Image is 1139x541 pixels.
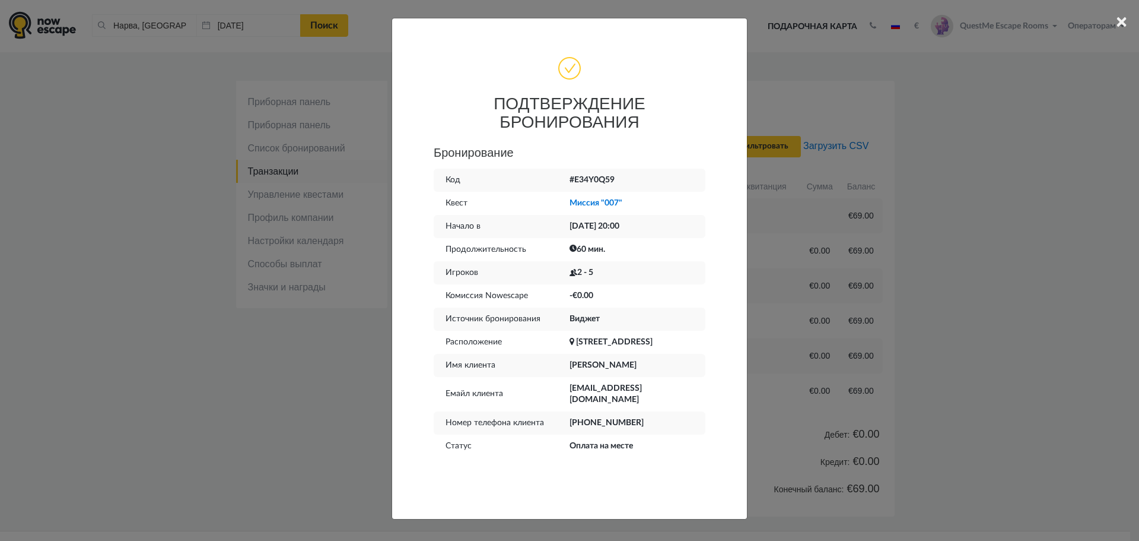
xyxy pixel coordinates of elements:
[434,192,569,215] td: Квест
[434,238,569,261] td: Продолжительность
[569,354,705,377] td: [PERSON_NAME]
[434,215,569,238] td: Начало в
[556,56,583,81] img: done
[1116,11,1127,32] span: ×
[434,95,705,132] h3: ПОДТВЕРЖДЕНИЕ БРОНИРОВАНИЯ
[569,435,705,458] td: Оплата на месте
[569,308,705,331] td: Виджет
[569,412,705,435] td: [PHONE_NUMBER]
[434,412,569,435] td: Номер телефона клиента
[434,261,569,284] td: Игроков
[434,169,569,192] td: Код
[434,284,569,308] td: Комиссия Nowescape
[434,331,569,354] td: Расположение
[1116,12,1127,31] button: Close
[569,377,705,412] td: [EMAIL_ADDRESS][DOMAIN_NAME]
[569,199,622,207] a: Миссия "007"
[434,308,569,331] td: Источник бронирования
[576,338,653,346] a: [STREET_ADDRESS]
[434,354,569,377] td: Имя клиента
[569,284,705,308] td: -€0.00
[434,435,569,458] td: Статус
[434,146,705,159] h5: Бронирование
[434,377,569,412] td: Емайл клиента
[569,261,705,284] td: 2 - 5
[569,215,705,238] td: [DATE] 20:00
[569,169,705,192] td: #E34Y0Q59
[569,238,705,261] td: 60 мин.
